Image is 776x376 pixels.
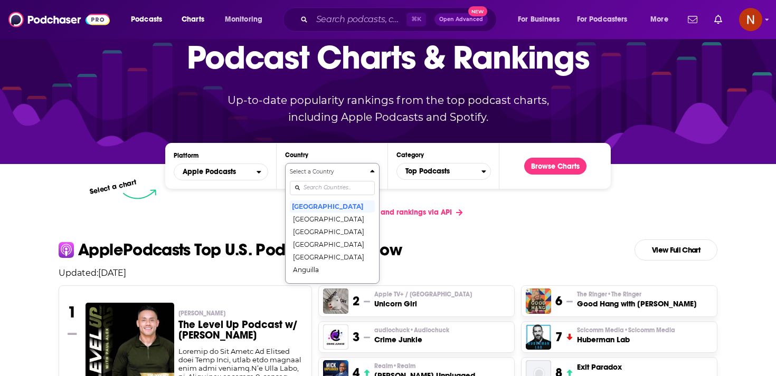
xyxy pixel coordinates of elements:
span: • The Ringer [607,291,641,298]
p: audiochuck • Audiochuck [374,326,449,334]
h3: Good Hang with [PERSON_NAME] [577,298,697,309]
span: • Realm [393,362,415,370]
h3: 1 [68,303,77,322]
span: Get podcast charts and rankings via API [313,208,452,217]
span: More [650,12,668,27]
button: Categories [396,163,491,180]
span: • Audiochuck [410,326,449,334]
span: Apple TV+ / [GEOGRAPHIC_DATA] [374,290,472,298]
span: Top Podcasts [397,162,481,180]
img: apple Icon [59,242,74,257]
a: Show notifications dropdown [710,11,726,28]
img: Podchaser - Follow, Share and Rate Podcasts [8,9,110,30]
h4: Select a Country [290,169,366,175]
h3: Exit Paradox [577,362,622,372]
button: open menu [643,11,682,28]
span: Charts [182,12,204,27]
h3: 3 [353,329,359,345]
button: [GEOGRAPHIC_DATA] [290,250,375,263]
p: Podcast Charts & Rankings [187,23,590,91]
span: Monitoring [225,12,262,27]
button: Anguilla [290,263,375,276]
h3: 2 [353,293,359,309]
a: [PERSON_NAME]The Level Up Podcast w/ [PERSON_NAME] [178,309,304,347]
span: New [468,6,487,16]
button: [GEOGRAPHIC_DATA] [290,225,375,238]
button: Browse Charts [524,158,586,175]
img: Huberman Lab [526,324,551,350]
input: Search Countries... [290,181,375,195]
button: Show profile menu [739,8,762,31]
p: The Ringer • The Ringer [577,290,697,298]
a: Scicomm Media•Scicomm MediaHuberman Lab [577,326,675,345]
span: • Scicomm Media [624,326,675,334]
span: Podcasts [131,12,162,27]
h3: Crime Junkie [374,334,449,345]
button: [GEOGRAPHIC_DATA] [290,200,375,213]
p: Scicomm Media • Scicomm Media [577,326,675,334]
button: open menu [510,11,573,28]
span: The Ringer [577,290,641,298]
input: Search podcasts, credits, & more... [312,11,406,28]
img: Crime Junkie [323,324,348,350]
button: [GEOGRAPHIC_DATA] [290,238,375,250]
h2: Platforms [174,163,268,180]
p: Apple TV+ / Seven Hills [374,290,472,298]
h3: 6 [555,293,562,309]
button: open menu [174,163,268,180]
h3: 7 [555,329,562,345]
h3: Unicorn Girl [374,298,472,309]
button: [GEOGRAPHIC_DATA] [290,276,375,288]
img: User Profile [739,8,762,31]
a: audiochuck•AudiochuckCrime Junkie [374,326,449,345]
img: select arrow [123,189,156,199]
h3: The Level Up Podcast w/ [PERSON_NAME] [178,320,304,341]
p: Updated: [DATE] [50,268,726,278]
span: ⌘ K [406,13,426,26]
img: Unicorn Girl [323,288,348,314]
p: Realm • Realm [374,362,475,370]
p: Select a chart [89,178,137,196]
button: open menu [124,11,176,28]
p: Apple Podcasts Top U.S. Podcasts Right Now [78,242,402,258]
a: Charts [175,11,211,28]
a: Show notifications dropdown [684,11,702,28]
h3: Huberman Lab [577,334,675,345]
button: [GEOGRAPHIC_DATA] [290,213,375,225]
span: For Podcasters [577,12,628,27]
img: Good Hang with Amy Poehler [526,288,551,314]
a: Apple TV+ / [GEOGRAPHIC_DATA]Unicorn Girl [374,290,472,309]
p: Paul Alex Espinoza [178,309,304,317]
span: For Business [518,12,560,27]
span: [PERSON_NAME] [178,309,225,317]
span: Open Advanced [439,17,483,22]
a: The Ringer•The RingerGood Hang with [PERSON_NAME] [577,290,697,309]
span: Realm [374,362,415,370]
button: Open AdvancedNew [434,13,488,26]
span: Logged in as AdelNBM [739,8,762,31]
button: Countries [285,163,380,284]
span: Apple Podcasts [183,168,236,176]
button: open menu [217,11,276,28]
span: audiochuck [374,326,449,334]
div: Search podcasts, credits, & more... [293,7,507,32]
span: Scicomm Media [577,326,675,334]
a: View Full Chart [635,239,717,261]
p: Up-to-date popularity rankings from the top podcast charts, including Apple Podcasts and Spotify. [206,92,570,126]
a: Get podcast charts and rankings via API [305,199,471,225]
button: open menu [570,11,643,28]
